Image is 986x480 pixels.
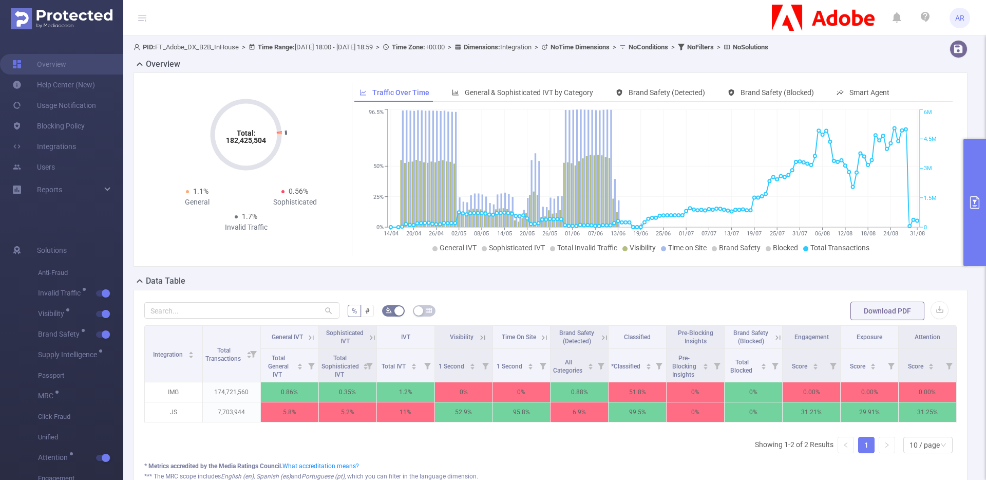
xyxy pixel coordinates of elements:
b: * Metrics accredited by the Media Ratings Council. [144,463,282,470]
p: 5.8% [261,402,318,422]
span: Classified [624,334,651,341]
a: 1 [859,437,874,453]
p: 31.25 % [899,402,956,422]
i: icon: caret-up [761,362,767,365]
div: Sort [587,362,594,368]
span: Score [850,363,867,370]
span: Passport [38,365,123,386]
tspan: 18/08 [860,230,875,237]
p: 95.8% [493,402,551,422]
i: Filter menu [826,349,840,382]
i: icon: caret-down [469,365,475,368]
span: Invalid Traffic [38,289,84,297]
i: icon: caret-down [928,365,934,368]
i: Filter menu [246,326,260,382]
p: 7,703,944 [203,402,260,422]
span: Time on Site [668,244,707,252]
div: 10 / page [909,437,940,453]
div: Sort [297,362,303,368]
div: Sort [761,362,767,368]
b: No Time Dimensions [551,43,610,51]
p: JS [145,402,202,422]
span: # [365,307,370,315]
span: Visibility [630,244,656,252]
span: Visibility [38,310,68,317]
span: > [445,43,454,51]
i: icon: caret-down [646,365,652,368]
span: Pre-Blocking Insights [678,329,713,345]
span: FT_Adobe_DX_B2B_InHouse [DATE] 18:00 - [DATE] 18:59 +00:00 [134,43,768,51]
tspan: 31/08 [909,230,924,237]
i: icon: left [843,442,849,448]
span: Engagement [794,334,829,341]
span: % [352,307,357,315]
span: Smart Agent [849,88,889,97]
tspan: 20/04 [406,230,421,237]
span: Attention [38,454,71,461]
i: Filter menu [536,349,550,382]
span: General IVT [440,244,477,252]
tspan: 0% [376,224,384,231]
i: icon: caret-up [527,362,533,365]
i: Filter menu [652,349,666,382]
i: icon: bg-colors [386,307,392,313]
a: Blocking Policy [12,116,85,136]
div: Sort [527,362,534,368]
span: Brand Safety [719,244,761,252]
div: Sort [646,362,652,368]
span: Visibility [450,334,473,341]
span: Click Fraud [38,407,123,427]
span: Integration [464,43,532,51]
i: icon: right [884,442,890,448]
tspan: 07/07 [701,230,716,237]
input: Search... [144,302,339,319]
i: icon: caret-down [761,365,767,368]
span: Brand Safety (Detected) [559,329,594,345]
div: Sort [188,350,194,356]
i: icon: bar-chart [452,89,459,96]
b: Dimensions : [464,43,500,51]
b: No Solutions [733,43,768,51]
span: Total IVT [382,363,407,370]
span: Total Blocked [730,359,754,374]
i: icon: caret-up [870,362,876,365]
tspan: 25/06 [656,230,671,237]
span: > [239,43,249,51]
tspan: 25% [373,194,384,200]
div: Sophisticated [246,197,344,208]
span: 1 Second [497,363,524,370]
span: AR [955,8,964,28]
i: icon: caret-up [928,362,934,365]
tspan: 01/06 [565,230,580,237]
li: Previous Page [838,437,854,453]
b: No Conditions [629,43,668,51]
i: icon: caret-up [469,362,475,365]
span: > [532,43,541,51]
i: Filter menu [362,349,376,382]
li: Next Page [879,437,895,453]
tspan: 07/06 [587,230,602,237]
tspan: 19/07 [747,230,762,237]
p: 0.86% [261,382,318,402]
i: icon: caret-up [297,362,302,365]
span: *Classified [611,363,642,370]
i: icon: caret-down [703,365,709,368]
span: Supply Intelligence [38,351,101,358]
div: Sort [870,362,876,368]
button: Download PDF [850,302,924,320]
span: 1.7% [242,212,257,220]
tspan: 50% [373,163,384,170]
span: Total Invalid Traffic [557,244,617,252]
p: 11% [377,402,434,422]
i: Filter menu [304,349,318,382]
i: English (en), Spanish (es) [221,473,291,480]
tspan: 31/07 [792,230,807,237]
tspan: 26/04 [428,230,443,237]
p: 29.91 % [841,402,898,422]
i: Filter menu [594,349,608,382]
tspan: 6M [924,109,932,116]
i: icon: caret-down [188,354,194,357]
i: icon: caret-up [646,362,652,365]
p: 0% [667,382,724,402]
p: 6.9% [551,402,608,422]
